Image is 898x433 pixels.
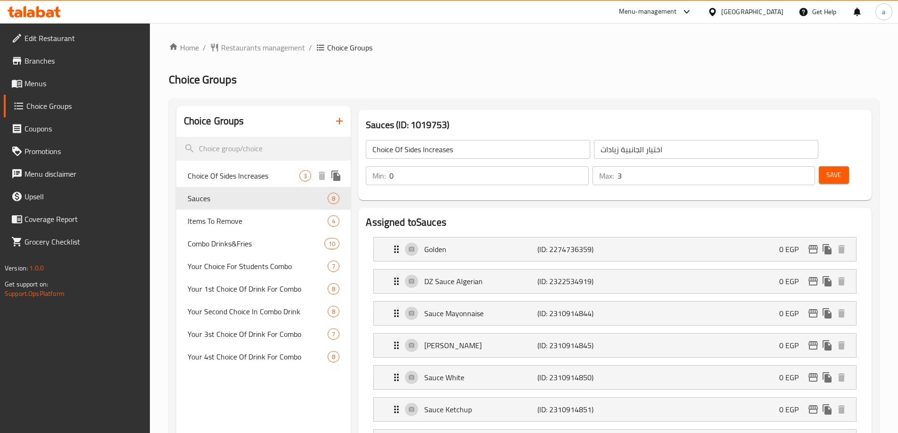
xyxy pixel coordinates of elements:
span: Your 1st Choice Of Drink For Combo [188,283,328,294]
div: Sauces8 [176,187,351,210]
li: Expand [366,265,864,297]
p: (ID: 2310914850) [537,372,613,383]
button: delete [834,402,849,417]
p: Sauce White [424,372,537,383]
a: Upsell [4,185,150,208]
div: Your 1st Choice Of Drink For Combo8 [176,278,351,300]
span: Your Second Choice In Combo Drink [188,306,328,317]
button: edit [806,402,820,417]
div: Expand [374,334,856,357]
span: Your 4st Choice Of Drink For Combo [188,351,328,362]
p: 0 EGP [779,308,806,319]
button: delete [834,370,849,384]
div: Choices [328,283,339,294]
span: Your Choice For Students Combo [188,261,328,272]
li: Expand [366,393,864,425]
p: DZ Sauce Algerian [424,276,537,287]
span: Upsell [25,191,142,202]
p: 0 EGP [779,372,806,383]
div: Items To Remove4 [176,210,351,232]
div: Choices [328,351,339,362]
a: Branches [4,49,150,72]
li: / [309,42,312,53]
a: Restaurants management [210,42,305,53]
button: delete [315,169,329,183]
p: 0 EGP [779,340,806,351]
span: Restaurants management [221,42,305,53]
span: 8 [328,352,339,361]
span: Promotions [25,146,142,157]
p: [PERSON_NAME] [424,340,537,351]
span: Choice Groups [26,100,142,112]
a: Coverage Report [4,208,150,230]
input: search [176,137,351,161]
div: Expand [374,398,856,421]
p: (ID: 2310914845) [537,340,613,351]
div: Choices [328,215,339,227]
span: Choice Groups [327,42,372,53]
span: Coupons [25,123,142,134]
span: Menu disclaimer [25,168,142,180]
div: Your 4st Choice Of Drink For Combo8 [176,345,351,368]
button: duplicate [820,370,834,384]
span: 4 [328,217,339,226]
span: Combo Drinks&Fries [188,238,325,249]
button: edit [806,338,820,352]
div: Expand [374,302,856,325]
button: edit [806,370,820,384]
span: 10 [325,239,339,248]
p: Max: [599,170,614,181]
span: Get support on: [5,278,48,290]
button: delete [834,338,849,352]
li: Expand [366,297,864,329]
button: edit [806,274,820,288]
span: 8 [328,307,339,316]
span: 3 [300,172,311,180]
button: duplicate [820,338,834,352]
p: Sauce Mayonnaise [424,308,537,319]
div: Your Second Choice In Combo Drink8 [176,300,351,323]
span: Branches [25,55,142,66]
a: Promotions [4,140,150,163]
button: edit [806,306,820,320]
div: Choices [324,238,339,249]
div: Combo Drinks&Fries10 [176,232,351,255]
div: Choices [299,170,311,181]
button: delete [834,274,849,288]
button: duplicate [820,402,834,417]
span: Save [826,169,841,181]
span: Version: [5,262,28,274]
nav: breadcrumb [169,42,879,53]
h3: Sauces (ID: 1019753) [366,117,864,132]
p: Golden [424,244,537,255]
button: Save [819,166,849,184]
button: delete [834,242,849,256]
span: Choice Groups [169,69,237,90]
button: duplicate [329,169,343,183]
div: Choices [328,193,339,204]
div: Menu-management [619,6,677,17]
li: / [203,42,206,53]
span: 7 [328,330,339,339]
a: Menus [4,72,150,95]
p: (ID: 2310914844) [537,308,613,319]
li: Expand [366,361,864,393]
p: Sauce Ketchup [424,404,537,415]
div: Choices [328,306,339,317]
a: Coupons [4,117,150,140]
li: Expand [366,329,864,361]
span: a [882,7,885,17]
span: 8 [328,194,339,203]
span: Coverage Report [25,213,142,225]
a: Support.OpsPlatform [5,287,65,300]
span: 8 [328,285,339,294]
h2: Choice Groups [184,114,244,128]
p: 0 EGP [779,276,806,287]
div: Expand [374,366,856,389]
div: Choices [328,261,339,272]
div: Your Choice For Students Combo7 [176,255,351,278]
a: Home [169,42,199,53]
button: duplicate [820,306,834,320]
span: Sauces [188,193,328,204]
button: edit [806,242,820,256]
